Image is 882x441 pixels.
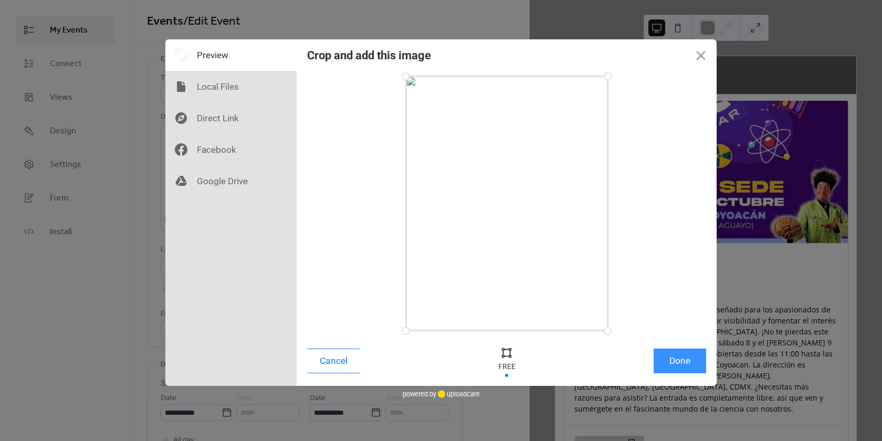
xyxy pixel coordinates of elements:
div: Preview [165,39,297,71]
div: Local Files [165,71,297,102]
button: Cancel [307,349,360,373]
div: Google Drive [165,165,297,197]
div: Crop and add this image [307,49,431,62]
div: powered by [403,386,480,402]
button: Close [685,39,717,71]
div: Direct Link [165,102,297,134]
button: Done [654,349,706,373]
div: Facebook [165,134,297,165]
a: uploadcare [436,390,480,398]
